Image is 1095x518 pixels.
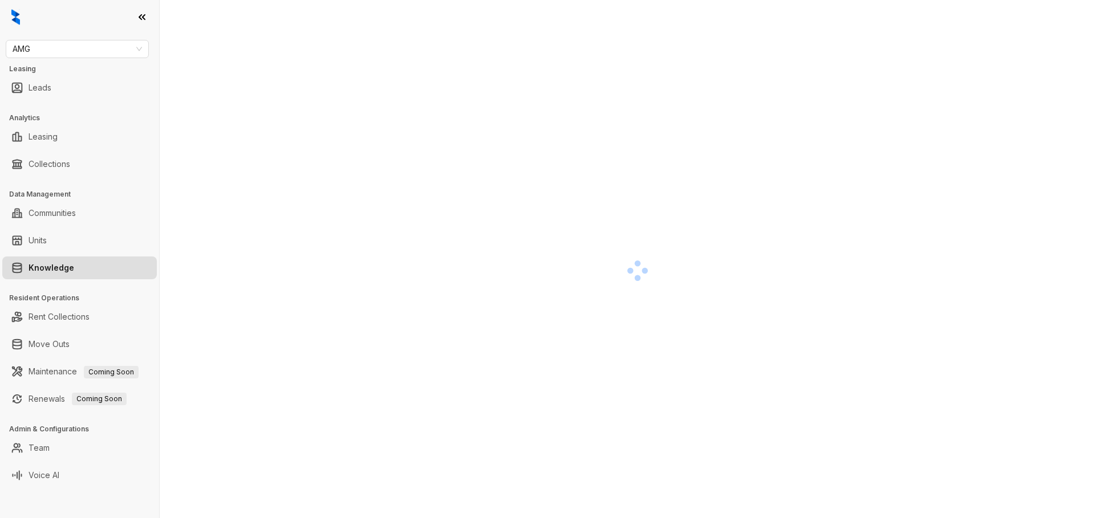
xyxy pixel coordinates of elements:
a: Rent Collections [29,305,90,328]
a: Collections [29,153,70,176]
span: AMG [13,40,142,58]
a: RenewalsComing Soon [29,388,127,410]
span: Coming Soon [72,393,127,405]
span: Coming Soon [84,366,139,378]
a: Leads [29,76,51,99]
a: Move Outs [29,333,70,356]
h3: Admin & Configurations [9,424,159,434]
li: Leasing [2,125,157,148]
li: Maintenance [2,360,157,383]
li: Move Outs [2,333,157,356]
li: Team [2,437,157,459]
h3: Leasing [9,64,159,74]
li: Units [2,229,157,252]
li: Communities [2,202,157,225]
a: Units [29,229,47,252]
a: Voice AI [29,464,59,487]
a: Communities [29,202,76,225]
img: logo [11,9,20,25]
a: Team [29,437,50,459]
a: Leasing [29,125,58,148]
li: Renewals [2,388,157,410]
li: Leads [2,76,157,99]
li: Knowledge [2,256,157,279]
a: Knowledge [29,256,74,279]
li: Rent Collections [2,305,157,328]
h3: Data Management [9,189,159,199]
h3: Resident Operations [9,293,159,303]
li: Collections [2,153,157,176]
li: Voice AI [2,464,157,487]
h3: Analytics [9,113,159,123]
